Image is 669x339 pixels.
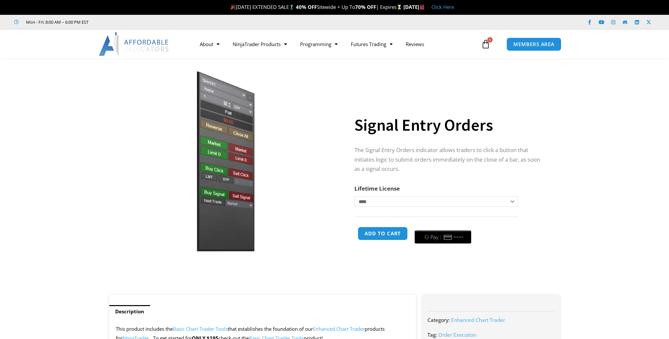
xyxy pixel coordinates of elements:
[427,317,450,323] span: Category:
[24,18,89,26] span: Mon - Fri: 8:00 AM – 6:00 PM EST
[438,331,476,338] a: Order Execution
[403,4,425,10] strong: [DATE]
[513,42,554,47] span: MEMBERS AREA
[354,145,547,174] p: The Signal Entry Orders indicator allows traders to click a button that initiates logic to submit...
[420,5,425,10] img: 🏭
[118,70,330,252] img: SignalEntryOrders | Affordable Indicators – NinjaTrader
[454,235,464,240] text: ••••••
[99,32,169,56] img: LogoAI | Affordable Indicators – NinjaTrader
[451,317,505,323] a: Enhanced Chart Trader
[354,185,400,192] label: Lifetime License
[229,4,403,10] span: [DATE] EXTENDED SALE Sitewide + Up To | Expires
[289,5,294,10] img: 🏌️‍♂️
[231,5,236,10] img: 🎉
[313,326,365,332] a: Enhanced Chart Trader
[109,305,150,318] a: Description
[296,4,317,10] strong: 40% OFF
[193,37,479,52] nav: Menu
[354,114,547,137] h1: Signal Entry Orders
[173,326,228,332] a: Basic Chart Trader Tools
[355,4,376,10] strong: 70% OFF
[431,4,454,10] a: Click Here
[193,37,226,52] a: About
[487,37,493,42] span: 0
[226,37,294,52] a: NinjaTrader Products
[427,331,437,338] span: Tag:
[415,230,471,244] button: Buy with GPay
[471,35,500,54] a: 0
[98,19,196,25] iframe: Customer reviews powered by Trustpilot
[358,227,408,240] button: Add to cart
[344,37,399,52] a: Futures Trading
[506,38,561,51] a: MEMBERS AREA
[397,5,402,10] img: ⌛
[294,37,344,52] a: Programming
[399,37,431,52] a: Reviews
